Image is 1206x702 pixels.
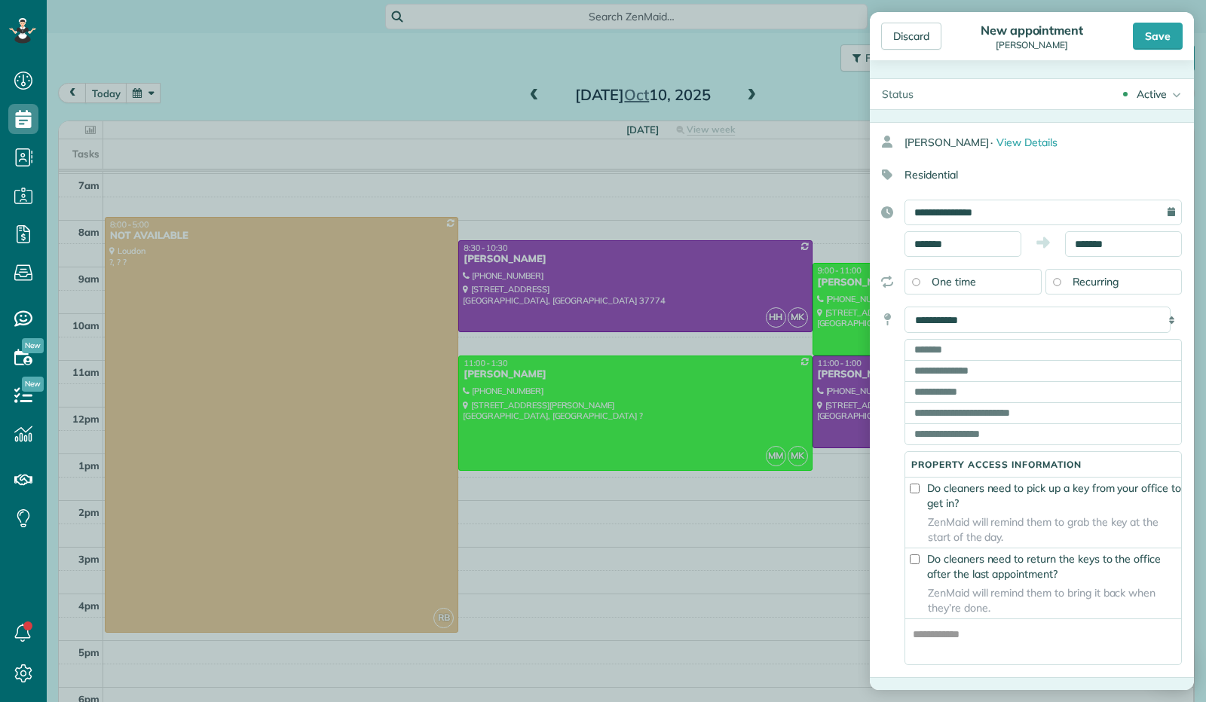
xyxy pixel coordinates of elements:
[905,459,1181,469] h5: Property access information
[905,481,1181,511] label: Do cleaners need to pick up a key from your office to get in?
[932,275,976,288] span: One time
[881,23,941,50] div: Discard
[1073,275,1119,288] span: Recurring
[1053,278,1061,285] input: Recurring
[905,514,1181,545] span: ZenMaid will remind them to grab the key at the start of the day.
[22,338,44,353] span: New
[870,162,1182,188] div: Residential
[976,40,1088,50] div: [PERSON_NAME]
[870,79,926,109] div: Status
[905,585,1181,615] span: ZenMaid will remind them to bring it back when they’re done.
[904,129,1194,156] div: [PERSON_NAME]
[1137,87,1167,102] div: Active
[990,136,993,149] span: ·
[912,278,920,285] input: One time
[996,136,1058,149] span: View Details
[976,23,1088,38] div: New appointment
[22,377,44,392] span: New
[1133,23,1183,50] div: Save
[905,551,1181,581] label: Do cleaners need to return the keys to the office after the last appointment?
[910,484,920,493] input: Do cleaners need to pick up a key from your office to get in?
[910,554,920,564] input: Do cleaners need to return the keys to the office after the last appointment?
